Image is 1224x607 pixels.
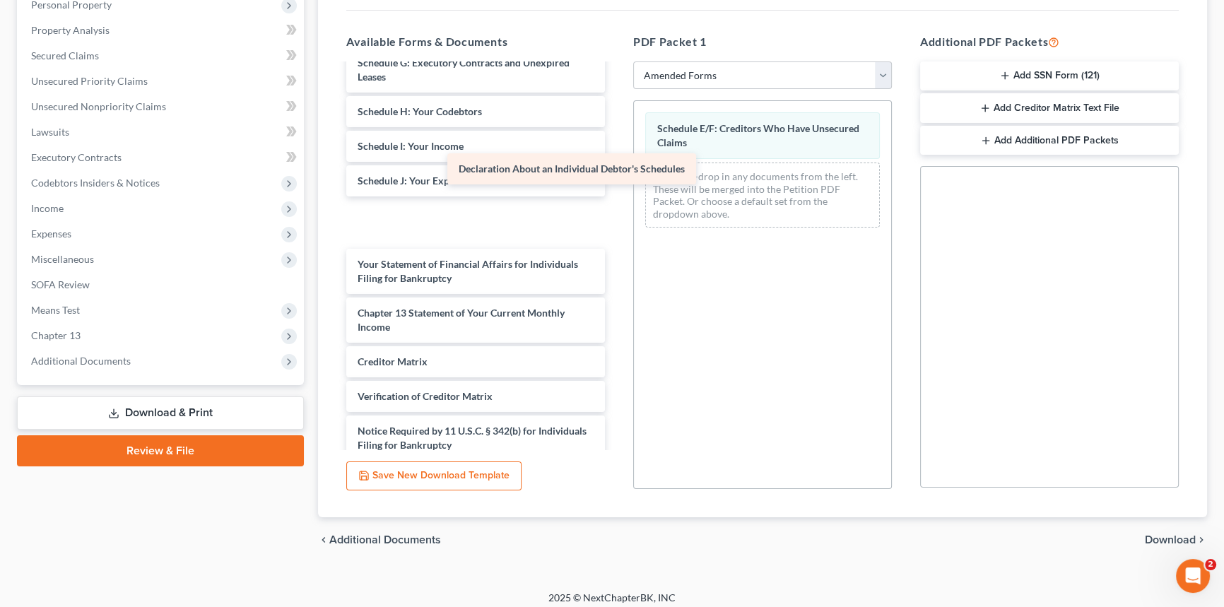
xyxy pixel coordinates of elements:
[31,228,71,240] span: Expenses
[645,163,880,228] div: Drag-and-drop in any documents from the left. These will be merged into the Petition PDF Packet. ...
[318,534,329,546] i: chevron_left
[1205,559,1216,570] span: 2
[31,278,90,290] span: SOFA Review
[31,355,131,367] span: Additional Documents
[633,33,892,50] h5: PDF Packet 1
[346,461,522,491] button: Save New Download Template
[31,75,148,87] span: Unsecured Priority Claims
[1145,534,1207,546] button: Download chevron_right
[358,425,587,451] span: Notice Required by 11 U.S.C. § 342(b) for Individuals Filing for Bankruptcy
[31,329,81,341] span: Chapter 13
[920,33,1179,50] h5: Additional PDF Packets
[31,24,110,36] span: Property Analysis
[31,151,122,163] span: Executory Contracts
[358,390,493,402] span: Verification of Creditor Matrix
[920,61,1179,91] button: Add SSN Form (121)
[31,49,99,61] span: Secured Claims
[20,18,304,43] a: Property Analysis
[31,177,160,189] span: Codebtors Insiders & Notices
[17,396,304,430] a: Download & Print
[346,33,605,50] h5: Available Forms & Documents
[20,119,304,145] a: Lawsuits
[358,307,565,333] span: Chapter 13 Statement of Your Current Monthly Income
[358,140,464,152] span: Schedule I: Your Income
[31,126,69,138] span: Lawsuits
[20,43,304,69] a: Secured Claims
[17,435,304,466] a: Review & File
[358,258,578,284] span: Your Statement of Financial Affairs for Individuals Filing for Bankruptcy
[1145,534,1196,546] span: Download
[31,100,166,112] span: Unsecured Nonpriority Claims
[20,69,304,94] a: Unsecured Priority Claims
[31,304,80,316] span: Means Test
[318,534,441,546] a: chevron_left Additional Documents
[920,126,1179,155] button: Add Additional PDF Packets
[358,175,473,187] span: Schedule J: Your Expenses
[920,93,1179,123] button: Add Creditor Matrix Text File
[31,253,94,265] span: Miscellaneous
[358,355,428,367] span: Creditor Matrix
[329,534,441,546] span: Additional Documents
[20,272,304,297] a: SOFA Review
[358,105,482,117] span: Schedule H: Your Codebtors
[358,57,570,83] span: Schedule G: Executory Contracts and Unexpired Leases
[1176,559,1210,593] iframe: Intercom live chat
[20,94,304,119] a: Unsecured Nonpriority Claims
[1196,534,1207,546] i: chevron_right
[20,145,304,170] a: Executory Contracts
[657,122,859,148] span: Schedule E/F: Creditors Who Have Unsecured Claims
[31,202,64,214] span: Income
[459,163,685,175] span: Declaration About an Individual Debtor's Schedules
